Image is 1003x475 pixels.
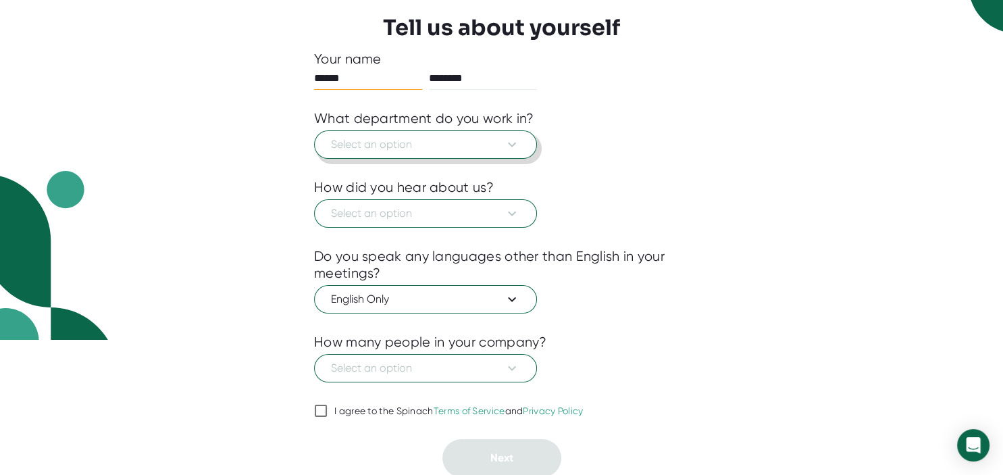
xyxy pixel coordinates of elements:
[523,405,583,416] a: Privacy Policy
[331,136,520,153] span: Select an option
[331,360,520,376] span: Select an option
[314,334,547,351] div: How many people in your company?
[314,51,689,68] div: Your name
[334,405,584,418] div: I agree to the Spinach and
[434,405,505,416] a: Terms of Service
[314,110,534,127] div: What department do you work in?
[314,199,537,228] button: Select an option
[383,15,620,41] h3: Tell us about yourself
[490,451,513,464] span: Next
[314,248,689,282] div: Do you speak any languages other than English in your meetings?
[957,429,989,461] div: Open Intercom Messenger
[331,205,520,222] span: Select an option
[314,130,537,159] button: Select an option
[331,291,520,307] span: English Only
[314,285,537,314] button: English Only
[314,354,537,382] button: Select an option
[314,179,494,196] div: How did you hear about us?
